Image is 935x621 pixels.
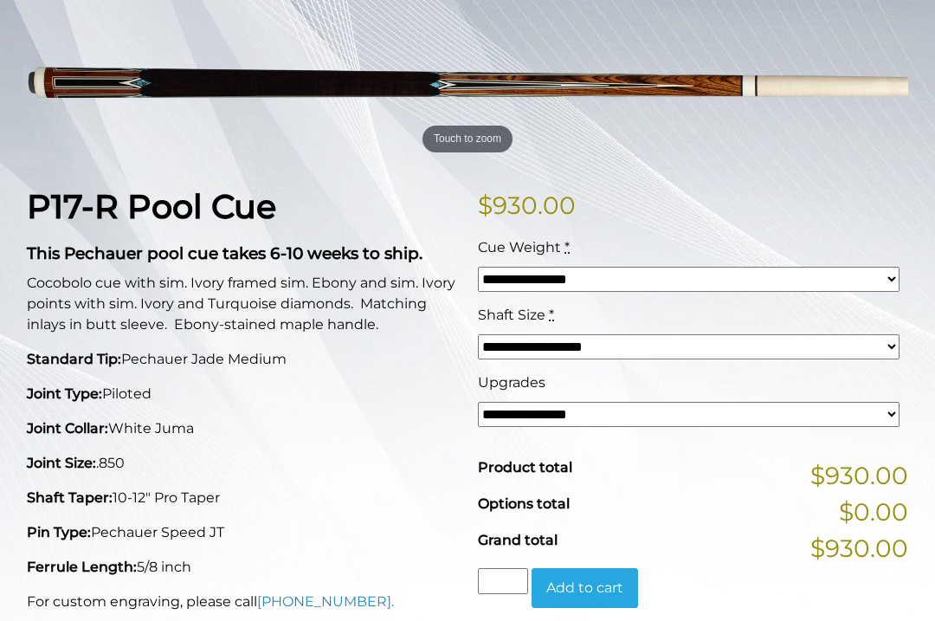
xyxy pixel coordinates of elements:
[478,239,561,256] span: Cue Weight
[27,557,457,578] p: 5/8 inch
[549,307,554,323] abbr: required
[478,495,570,512] span: Options total
[810,457,908,494] span: $930.00
[27,349,457,370] p: Pechauer Jade Medium
[564,239,570,256] abbr: required
[478,568,528,594] input: Product quantity
[27,559,137,575] strong: Ferrule Length:
[27,385,102,402] strong: Joint Type:
[478,307,545,323] span: Shaft Size
[839,494,908,530] span: $0.00
[478,459,572,475] span: Product total
[27,418,457,439] p: White Juma
[810,530,908,566] span: $930.00
[27,453,457,474] p: .850
[478,191,576,220] bdi: 930.00
[478,532,558,548] span: Grand total
[27,384,457,404] p: Piloted
[27,351,121,367] strong: Standard Tip:
[532,568,638,608] button: Add to cart
[478,374,545,391] span: Upgrades
[257,593,394,610] a: [PHONE_NUMBER].
[27,488,457,508] p: 10-12" Pro Taper
[27,186,276,227] strong: P17-R Pool Cue
[27,243,422,263] strong: This Pechauer pool cue takes 6-10 weeks to ship.
[27,522,457,543] p: Pechauer Speed JT
[27,420,108,437] strong: Joint Collar:
[27,455,96,471] strong: Joint Size:
[27,592,457,612] p: For custom engraving, please call
[27,13,908,159] img: P17-N.png
[27,489,113,506] strong: Shaft Taper:
[478,191,493,220] span: $
[27,273,457,335] p: Cocobolo cue with sim. Ivory framed sim. Ebony and sim. Ivory points with sim. Ivory and Turquois...
[27,13,908,159] a: Touch to zoom
[27,524,91,540] strong: Pin Type:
